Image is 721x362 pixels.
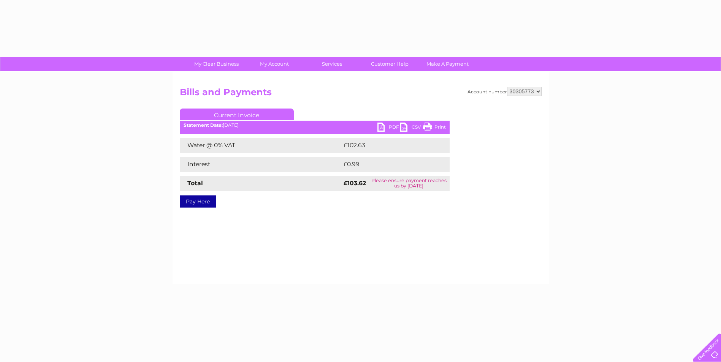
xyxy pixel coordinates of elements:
div: [DATE] [180,123,450,128]
b: Statement Date: [184,122,223,128]
a: Pay Here [180,195,216,208]
div: Account number [467,87,542,96]
td: Please ensure payment reaches us by [DATE] [368,176,449,191]
a: Print [423,123,446,134]
td: Interest [180,157,342,172]
strong: Total [187,179,203,187]
a: Make A Payment [416,57,479,71]
td: Water @ 0% VAT [180,138,342,153]
a: PDF [377,123,400,134]
a: My Account [243,57,306,71]
a: Current Invoice [180,109,294,120]
strong: £103.62 [344,179,366,187]
a: My Clear Business [185,57,248,71]
td: £102.63 [342,138,436,153]
td: £0.99 [342,157,432,172]
h2: Bills and Payments [180,87,542,101]
a: Services [301,57,363,71]
a: Customer Help [358,57,421,71]
a: CSV [400,123,423,134]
